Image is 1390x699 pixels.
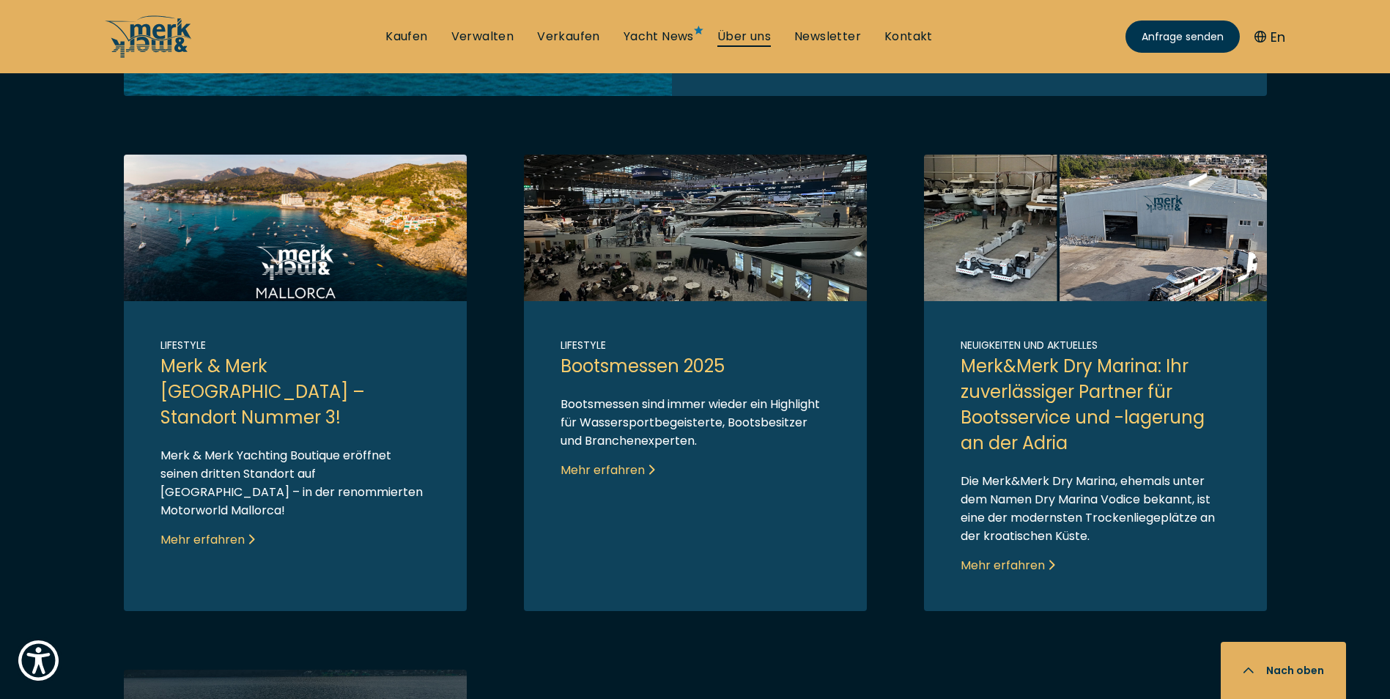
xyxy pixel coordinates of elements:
a: Über uns [717,29,771,45]
a: Link to post [924,155,1267,611]
button: En [1254,27,1285,47]
a: Kaufen [385,29,427,45]
a: Anfrage senden [1125,21,1240,53]
a: Yacht News [624,29,694,45]
a: Link to post [124,155,467,611]
button: Show Accessibility Preferences [15,637,62,684]
a: Verwalten [451,29,514,45]
a: Kontakt [884,29,933,45]
button: Nach oben [1221,642,1346,699]
a: Verkaufen [537,29,600,45]
span: Anfrage senden [1142,29,1224,45]
a: Link to post [524,155,867,611]
a: Newsletter [794,29,861,45]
